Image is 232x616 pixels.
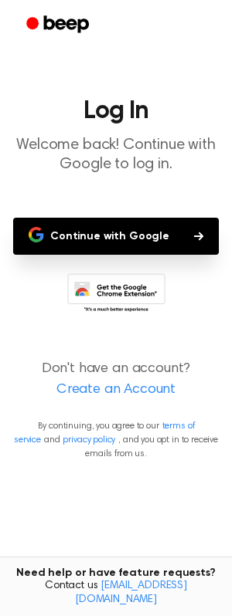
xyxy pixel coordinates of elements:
[15,10,103,40] a: Beep
[13,218,219,255] button: Continue with Google
[12,419,220,461] p: By continuing, you agree to our and , and you opt in to receive emails from us.
[12,359,220,401] p: Don't have an account?
[9,580,223,607] span: Contact us
[63,435,115,445] a: privacy policy
[75,580,187,605] a: [EMAIL_ADDRESS][DOMAIN_NAME]
[15,380,217,401] a: Create an Account
[12,136,220,174] p: Welcome back! Continue with Google to log in.
[12,99,220,124] h1: Log In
